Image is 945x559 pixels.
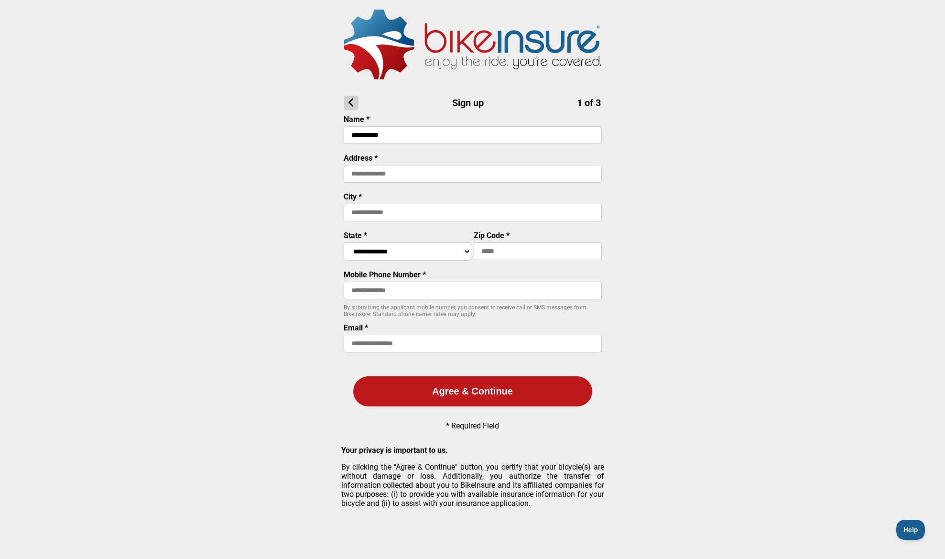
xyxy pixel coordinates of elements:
[353,376,592,406] button: Agree & Continue
[341,462,604,508] p: By clicking the "Agree & Continue" button, you certify that your bicycle(s) are without damage or...
[344,153,378,163] label: Address *
[344,192,362,201] label: City *
[344,115,369,124] label: Name *
[341,446,448,455] strong: Your privacy is important to us.
[344,323,368,332] label: Email *
[344,270,426,279] label: Mobile Phone Number *
[344,96,601,110] h1: Sign up
[474,231,510,240] label: Zip Code *
[577,97,601,109] span: 1 of 3
[344,304,602,318] p: By submitting the applicant mobile number, you consent to receive call or SMS messages from BikeI...
[344,231,367,240] label: State *
[896,520,926,540] iframe: Toggle Customer Support
[446,421,499,430] p: * Required Field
